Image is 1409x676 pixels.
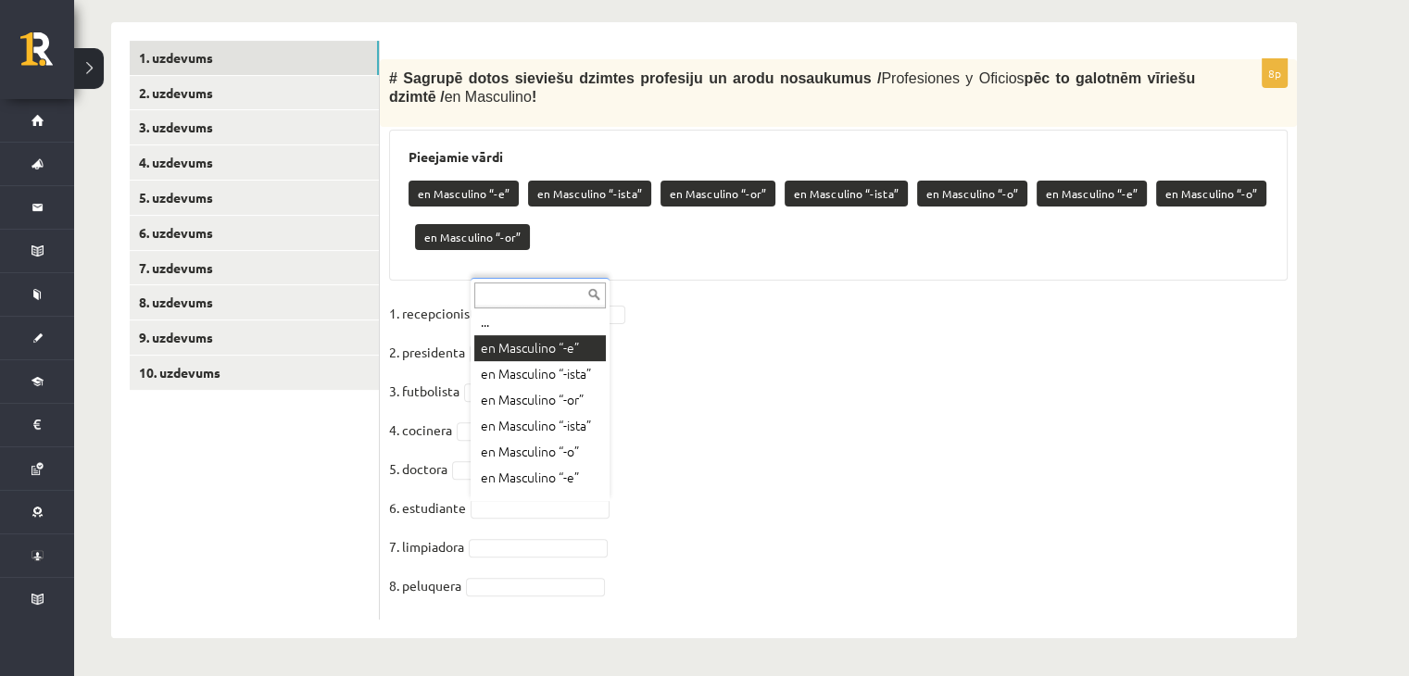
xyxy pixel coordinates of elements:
[474,361,606,387] div: en Masculino “-ista”
[474,491,606,517] div: en Masculino “-o”
[474,387,606,413] div: en Masculino “-or”
[474,335,606,361] div: en Masculino “-e”
[474,465,606,491] div: en Masculino “-e”
[474,413,606,439] div: en Masculino “-ista”
[474,309,606,335] div: ...
[474,439,606,465] div: en Masculino “-o”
